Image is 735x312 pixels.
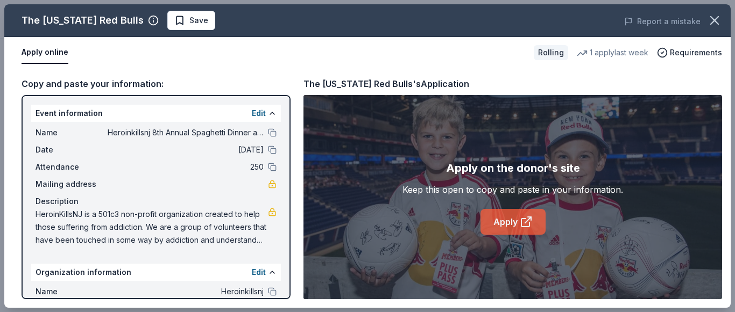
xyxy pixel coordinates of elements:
span: Date [36,143,108,156]
div: Copy and paste your information: [22,77,291,91]
span: Requirements [670,46,722,59]
span: [DATE] [108,143,264,156]
a: Apply [480,209,546,235]
div: Rolling [534,45,568,60]
span: Name [36,285,108,298]
button: Apply online [22,41,68,64]
div: Event information [31,105,281,122]
div: Apply on the donor's site [446,159,580,177]
button: Edit [252,107,266,120]
button: Requirements [657,46,722,59]
div: The [US_STATE] Red Bulls [22,12,144,29]
span: Mailing address [36,178,108,191]
span: Heroinkillsnj 8th Annual Spaghetti Dinner and Raffle fundraiser [108,126,264,139]
button: Edit [252,266,266,279]
span: Heroinkillsnj [108,285,264,298]
span: Attendance [36,161,108,173]
span: Name [36,126,108,139]
span: 250 [108,161,264,173]
div: Keep this open to copy and paste in your information. [402,183,623,196]
span: Save [189,14,208,27]
span: HeroinKillsNJ is a 501c3 non-profit organization created to help those suffering from addiction. ... [36,208,268,246]
div: Description [36,195,277,208]
div: Organization information [31,264,281,281]
button: Save [167,11,215,30]
div: The [US_STATE] Red Bulls's Application [303,77,469,91]
div: 1 apply last week [577,46,648,59]
button: Report a mistake [624,15,701,28]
